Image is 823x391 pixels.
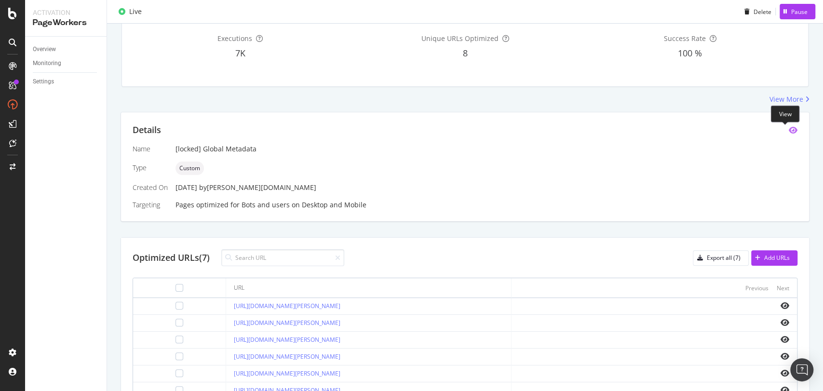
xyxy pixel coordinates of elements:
[33,77,100,87] a: Settings
[133,183,168,192] div: Created On
[777,282,789,294] button: Next
[769,94,803,104] div: View More
[745,282,769,294] button: Previous
[133,163,168,173] div: Type
[781,302,789,310] i: eye
[234,283,244,292] div: URL
[175,200,797,210] div: Pages optimized for on
[234,319,340,327] a: [URL][DOMAIN_NAME][PERSON_NAME]
[129,7,142,16] div: Live
[707,254,741,262] div: Export all (7)
[175,162,204,175] div: neutral label
[234,302,340,310] a: [URL][DOMAIN_NAME][PERSON_NAME]
[693,250,749,266] button: Export all (7)
[33,44,56,54] div: Overview
[663,34,705,43] span: Success Rate
[745,284,769,292] div: Previous
[780,4,815,19] button: Pause
[421,34,498,43] span: Unique URLs Optimized
[791,7,808,15] div: Pause
[133,144,168,154] div: Name
[175,144,797,154] div: [locked] Global Metadata
[33,44,100,54] a: Overview
[789,126,797,134] div: eye
[33,17,99,28] div: PageWorkers
[234,352,340,361] a: [URL][DOMAIN_NAME][PERSON_NAME]
[781,336,789,343] i: eye
[770,106,799,122] div: View
[781,352,789,360] i: eye
[133,124,161,136] div: Details
[781,369,789,377] i: eye
[235,47,245,59] span: 7K
[764,254,790,262] div: Add URLs
[769,94,810,104] a: View More
[777,284,789,292] div: Next
[33,8,99,17] div: Activation
[33,77,54,87] div: Settings
[462,47,467,59] span: 8
[133,200,168,210] div: Targeting
[234,336,340,344] a: [URL][DOMAIN_NAME][PERSON_NAME]
[199,183,316,192] div: by [PERSON_NAME][DOMAIN_NAME]
[217,34,252,43] span: Executions
[175,183,797,192] div: [DATE]
[33,58,100,68] a: Monitoring
[302,200,366,210] div: Desktop and Mobile
[781,319,789,326] i: eye
[179,165,200,171] span: Custom
[754,7,771,15] div: Delete
[790,358,813,381] div: Open Intercom Messenger
[242,200,290,210] div: Bots and users
[221,249,344,266] input: Search URL
[678,47,702,59] span: 100 %
[741,4,771,19] button: Delete
[234,369,340,378] a: [URL][DOMAIN_NAME][PERSON_NAME]
[133,252,210,264] div: Optimized URLs (7)
[33,58,61,68] div: Monitoring
[751,250,797,266] button: Add URLs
